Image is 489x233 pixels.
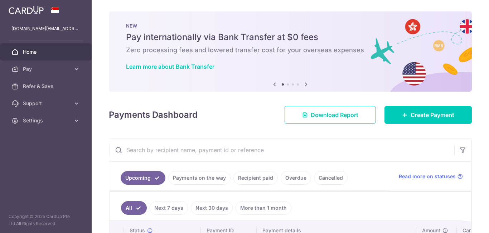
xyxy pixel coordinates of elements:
[411,111,454,119] span: Create Payment
[126,46,455,54] h6: Zero processing fees and lowered transfer cost for your overseas expenses
[121,201,147,215] a: All
[281,171,311,185] a: Overdue
[150,201,188,215] a: Next 7 days
[311,111,358,119] span: Download Report
[9,6,44,14] img: CardUp
[233,171,278,185] a: Recipient paid
[23,117,70,124] span: Settings
[236,201,291,215] a: More than 1 month
[23,100,70,107] span: Support
[23,65,70,73] span: Pay
[384,106,472,124] a: Create Payment
[191,201,233,215] a: Next 30 days
[399,173,456,180] span: Read more on statuses
[121,171,165,185] a: Upcoming
[23,83,70,90] span: Refer & Save
[314,171,348,185] a: Cancelled
[109,11,472,92] img: Bank transfer banner
[168,171,231,185] a: Payments on the way
[126,63,214,70] a: Learn more about Bank Transfer
[109,139,454,161] input: Search by recipient name, payment id or reference
[126,31,455,43] h5: Pay internationally via Bank Transfer at $0 fees
[285,106,376,124] a: Download Report
[109,108,198,121] h4: Payments Dashboard
[23,48,70,55] span: Home
[126,23,455,29] p: NEW
[11,25,80,32] p: [DOMAIN_NAME][EMAIL_ADDRESS][DOMAIN_NAME]
[399,173,463,180] a: Read more on statuses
